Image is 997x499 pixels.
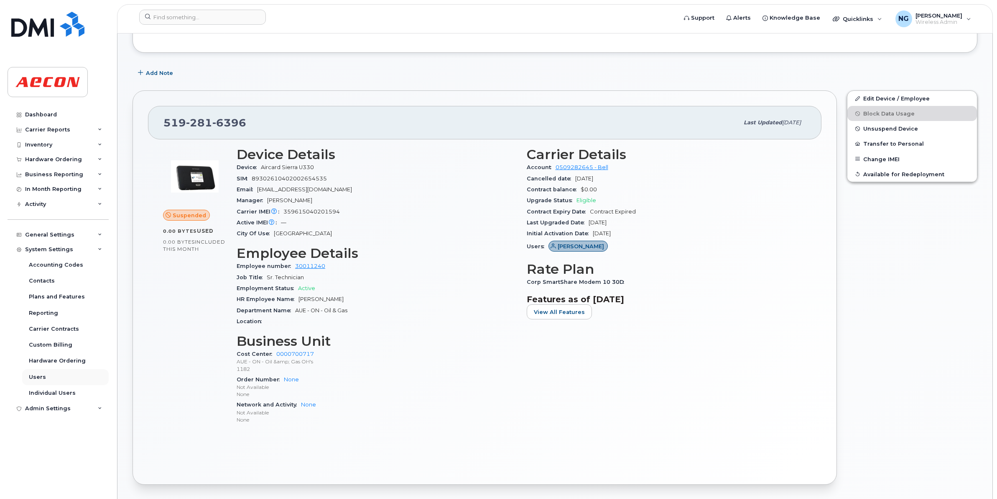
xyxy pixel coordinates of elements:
[237,285,298,291] span: Employment Status
[847,106,977,121] button: Block Data Usage
[170,151,220,201] img: image20231002-3703462-65o8ss.jpeg
[284,376,299,383] a: None
[133,65,180,80] button: Add Note
[163,239,225,252] span: included this month
[276,351,314,357] a: 0000700717
[915,19,962,26] span: Wireless Admin
[197,228,214,234] span: used
[237,376,284,383] span: Order Number
[527,186,581,193] span: Contract balance
[678,10,720,26] a: Support
[237,263,295,269] span: Employee number
[267,197,312,203] span: [PERSON_NAME]
[261,164,314,170] span: Aircard Sierra U330
[757,10,826,26] a: Knowledge Base
[581,186,597,193] span: $0.00
[827,10,888,27] div: Quicklinks
[843,15,873,22] span: Quicklinks
[534,308,585,316] span: View All Features
[298,285,315,291] span: Active
[237,383,517,391] p: Not Available
[237,391,517,398] p: None
[863,171,944,177] span: Available for Redeployment
[575,175,593,182] span: [DATE]
[237,296,298,302] span: HR Employee Name
[590,208,636,215] span: Contract Expired
[863,126,918,132] span: Unsuspend Device
[237,208,283,215] span: Carrier IMEI
[252,175,327,182] span: 89302610402002654535
[527,197,576,203] span: Upgrade Status
[173,211,206,219] span: Suspended
[548,243,608,249] a: [PERSON_NAME]
[237,401,301,408] span: Network and Activity
[295,263,325,269] a: 30011240
[212,116,246,129] span: 6396
[237,365,517,373] p: 1182
[527,243,548,249] span: Users
[281,219,286,226] span: —
[589,219,607,226] span: [DATE]
[527,175,575,182] span: Cancelled date
[915,12,962,19] span: [PERSON_NAME]
[237,230,274,237] span: City Of Use
[237,351,276,357] span: Cost Center
[691,14,714,22] span: Support
[163,116,246,129] span: 519
[237,318,266,324] span: Location
[847,91,977,106] a: Edit Device / Employee
[237,334,517,349] h3: Business Unit
[237,147,517,162] h3: Device Details
[274,230,332,237] span: [GEOGRAPHIC_DATA]
[237,274,267,280] span: Job Title
[237,175,252,182] span: SIM
[301,401,316,408] a: None
[237,164,261,170] span: Device
[558,242,604,250] span: [PERSON_NAME]
[237,409,517,416] p: Not Available
[163,228,197,234] span: 0.00 Bytes
[257,186,352,193] span: [EMAIL_ADDRESS][DOMAIN_NAME]
[237,307,295,314] span: Department Name
[847,136,977,151] button: Transfer to Personal
[720,10,757,26] a: Alerts
[527,219,589,226] span: Last Upgraded Date
[237,219,281,226] span: Active IMEI
[146,69,173,77] span: Add Note
[847,167,977,182] button: Available for Redeployment
[527,164,556,170] span: Account
[770,14,820,22] span: Knowledge Base
[186,116,212,129] span: 281
[898,14,909,24] span: NG
[593,230,611,237] span: [DATE]
[527,208,590,215] span: Contract Expiry Date
[890,10,977,27] div: Nicole Guida
[139,10,266,25] input: Find something...
[163,239,195,245] span: 0.00 Bytes
[527,262,807,277] h3: Rate Plan
[295,307,347,314] span: AUE - ON - Oil & Gas
[237,186,257,193] span: Email
[527,230,593,237] span: Initial Activation Date
[237,358,517,365] p: AUE - ON - Oil &amp; Gas OH's
[744,119,782,126] span: Last updated
[527,294,807,304] h3: Features as of [DATE]
[527,279,628,285] span: Corp SmartShare Modem 10 30D
[237,246,517,261] h3: Employee Details
[556,164,608,170] a: 0509282645 - Bell
[298,296,344,302] span: [PERSON_NAME]
[237,197,267,203] span: Manager
[283,208,340,215] span: 359615040201594
[782,119,801,126] span: [DATE]
[576,197,596,203] span: Eligible
[267,274,304,280] span: Sr. Technician
[847,152,977,167] button: Change IMEI
[237,416,517,423] p: None
[733,14,751,22] span: Alerts
[847,121,977,136] button: Unsuspend Device
[527,147,807,162] h3: Carrier Details
[527,304,592,319] button: View All Features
